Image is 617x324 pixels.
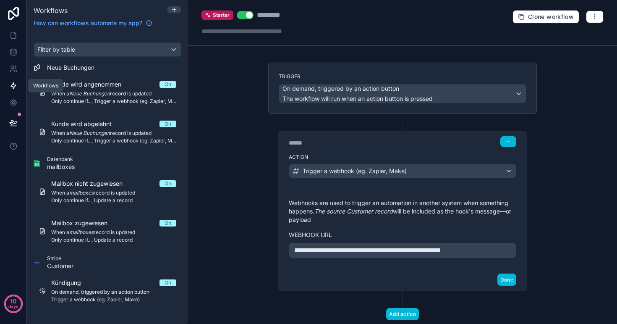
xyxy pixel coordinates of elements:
[213,12,230,18] span: Starter
[279,84,526,103] button: On demand, triggered by an action buttonThe workflow will run when an action button is pressed
[33,82,58,89] div: Workflows
[314,208,393,215] em: The source Customer record
[289,199,516,224] p: Webhooks are used to trigger an automation in another system when something happens. will be incl...
[282,84,399,93] span: On demand, triggered by an action button
[34,19,142,27] span: How can workflows automate my app?
[303,167,407,175] span: Trigger a webhook (eg. Zapier, Make)
[279,73,526,80] label: Trigger
[386,308,419,320] button: Add action
[8,300,18,312] p: days
[282,95,433,102] span: The workflow will run when an action button is pressed
[528,13,574,21] span: Clone workflow
[289,154,516,161] label: Action
[10,297,16,306] p: 10
[289,164,516,178] button: Trigger a webhook (eg. Zapier, Make)
[289,231,516,239] label: Webhook url
[34,6,68,15] span: Workflows
[30,19,156,27] a: How can workflows automate my app?
[512,10,579,24] button: Clone workflow
[497,274,516,286] button: Done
